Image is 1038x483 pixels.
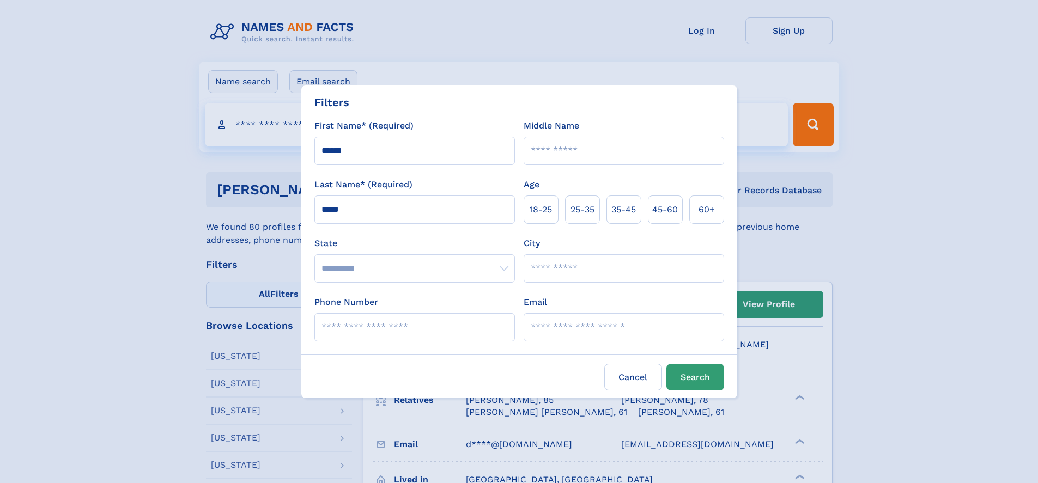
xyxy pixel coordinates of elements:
button: Search [666,364,724,390]
span: 25‑35 [570,203,594,216]
span: 18‑25 [530,203,552,216]
label: First Name* (Required) [314,119,414,132]
label: State [314,237,515,250]
label: Middle Name [524,119,579,132]
label: City [524,237,540,250]
div: Filters [314,94,349,111]
label: Phone Number [314,296,378,309]
span: 45‑60 [652,203,678,216]
span: 60+ [699,203,715,216]
label: Age [524,178,539,191]
label: Email [524,296,547,309]
label: Last Name* (Required) [314,178,412,191]
label: Cancel [604,364,662,390]
span: 35‑45 [611,203,636,216]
